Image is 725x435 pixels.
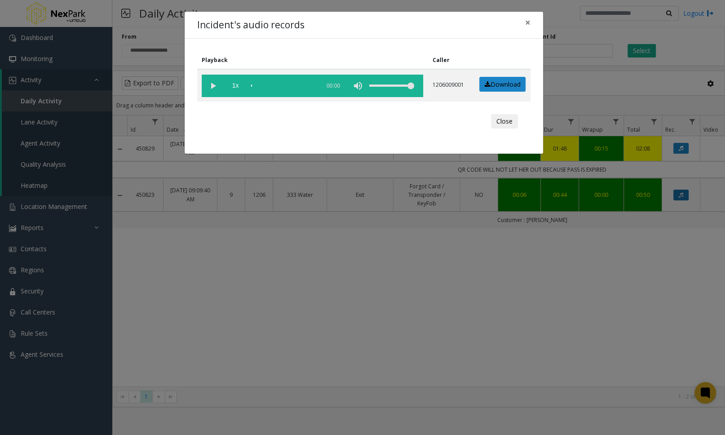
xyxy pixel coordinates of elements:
button: Close [519,12,537,34]
p: 1206009001 [433,81,467,89]
span: playback speed button [224,75,247,97]
span: × [525,16,530,29]
a: Download [479,77,526,92]
div: volume level [369,75,414,97]
button: Close [491,114,518,129]
h4: Incident's audio records [197,18,305,32]
th: Playback [197,51,428,69]
th: Caller [428,51,472,69]
div: scrub bar [251,75,315,97]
